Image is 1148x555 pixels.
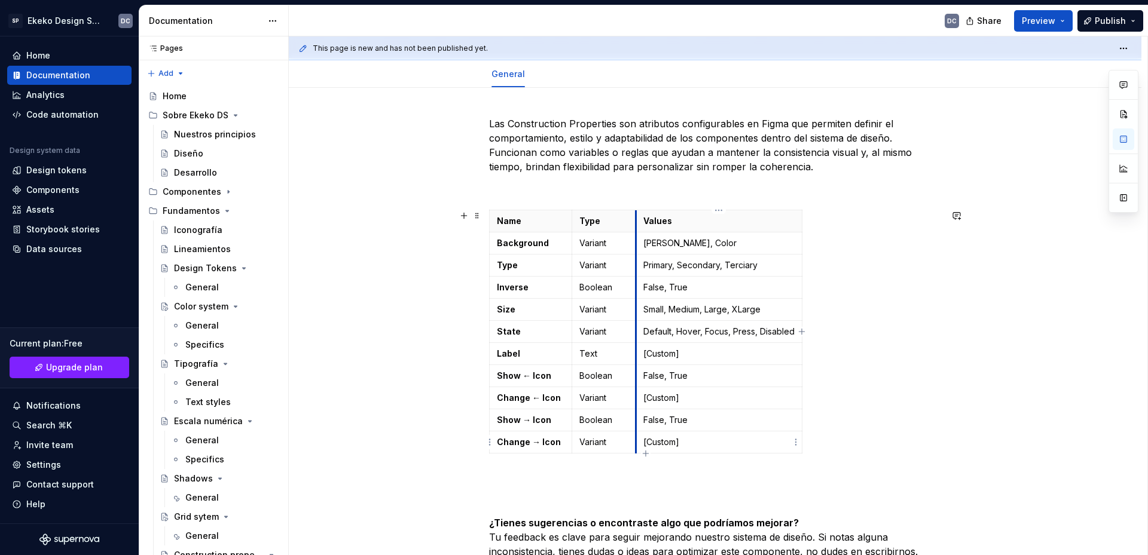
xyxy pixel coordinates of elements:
[489,517,799,529] strong: ¿Tienes sugerencias o encontraste algo que podríamos mejorar?
[643,348,795,360] p: [Custom]
[977,15,1002,27] span: Share
[166,488,283,507] a: General
[174,301,228,312] div: Color system
[26,498,45,510] div: Help
[174,224,222,236] div: Iconografía
[643,436,795,448] p: [Custom]
[155,507,283,526] a: Grid sytem
[26,50,50,62] div: Home
[174,262,237,274] div: Design Tokens
[185,281,219,293] div: General
[155,259,283,278] a: Design Tokens
[185,396,231,408] div: Text styles
[1022,15,1055,27] span: Preview
[174,243,231,255] div: Lineamientos
[166,373,283,393] a: General
[163,186,221,198] div: Componentes
[149,15,262,27] div: Documentation
[7,495,132,514] button: Help
[643,370,795,382] p: False, True
[174,473,213,485] div: Shadows
[26,164,87,176] div: Design tokens
[26,69,90,81] div: Documentation
[643,281,795,293] p: False, True
[143,65,188,82] button: Add
[185,339,224,351] div: Specifics
[155,412,283,431] a: Escala numérica
[7,66,132,85] a: Documentation
[313,44,488,53] span: This page is new and has not been published yet.
[7,85,132,105] a: Analytics
[7,180,132,200] a: Components
[185,492,219,504] div: General
[579,303,628,315] p: Variant
[166,278,283,297] a: General
[643,237,795,249] p: [PERSON_NAME], Color
[166,316,283,335] a: General
[26,419,72,431] div: Search ⌘K
[579,392,628,404] p: Variant
[1077,10,1143,32] button: Publish
[579,436,628,448] p: Variant
[10,146,80,155] div: Design system data
[10,357,129,378] a: Upgrade plan
[185,434,219,446] div: General
[497,326,521,336] strong: State
[46,361,103,373] span: Upgrade plan
[174,415,243,427] div: Escala numérica
[121,16,130,26] div: DC
[7,240,132,259] a: Data sources
[579,281,628,293] p: Boolean
[7,105,132,124] a: Code automation
[163,205,220,217] div: Fundamentos
[643,326,795,338] p: Default, Hover, Focus, Press, Disabled
[579,259,628,271] p: Variant
[1095,15,1126,27] span: Publish
[960,10,1009,32] button: Share
[643,414,795,426] p: False, True
[497,393,561,403] strong: Change ← Icon
[497,304,515,314] strong: Size
[643,392,795,404] p: [Custom]
[1014,10,1073,32] button: Preview
[26,109,99,121] div: Code automation
[143,182,283,201] div: Componentes
[166,335,283,354] a: Specifics
[643,259,795,271] p: Primary, Secondary, Terciary
[143,106,283,125] div: Sobre Ekeko DS
[163,109,228,121] div: Sobre Ekeko DS
[26,439,73,451] div: Invite team
[497,282,529,292] strong: Inverse
[7,416,132,435] button: Search ⌘K
[497,215,564,227] p: Name
[579,348,628,360] p: Text
[579,370,628,382] p: Boolean
[185,530,219,542] div: General
[7,220,132,239] a: Storybook stories
[26,243,82,255] div: Data sources
[155,354,283,373] a: Tipografía
[26,223,100,235] div: Storybook stories
[158,69,173,78] span: Add
[166,450,283,469] a: Specifics
[26,400,81,412] div: Notifications
[497,415,551,425] strong: Show → Icon
[26,184,80,196] div: Components
[166,393,283,412] a: Text styles
[28,15,104,27] div: Ekeko Design System
[579,414,628,426] p: Boolean
[26,479,94,490] div: Contact support
[7,46,132,65] a: Home
[39,533,99,545] svg: Supernova Logo
[489,116,941,174] p: Las Construction Properties son atributos configurables en Figma que permiten definir el comporta...
[155,240,283,259] a: Lineamientos
[155,297,283,316] a: Color system
[497,260,518,270] strong: Type
[497,348,520,358] strong: Label
[155,220,283,240] a: Iconografía
[174,148,203,160] div: Diseño
[643,215,795,227] p: Values
[7,455,132,474] a: Settings
[497,370,551,381] strong: Show ← Icon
